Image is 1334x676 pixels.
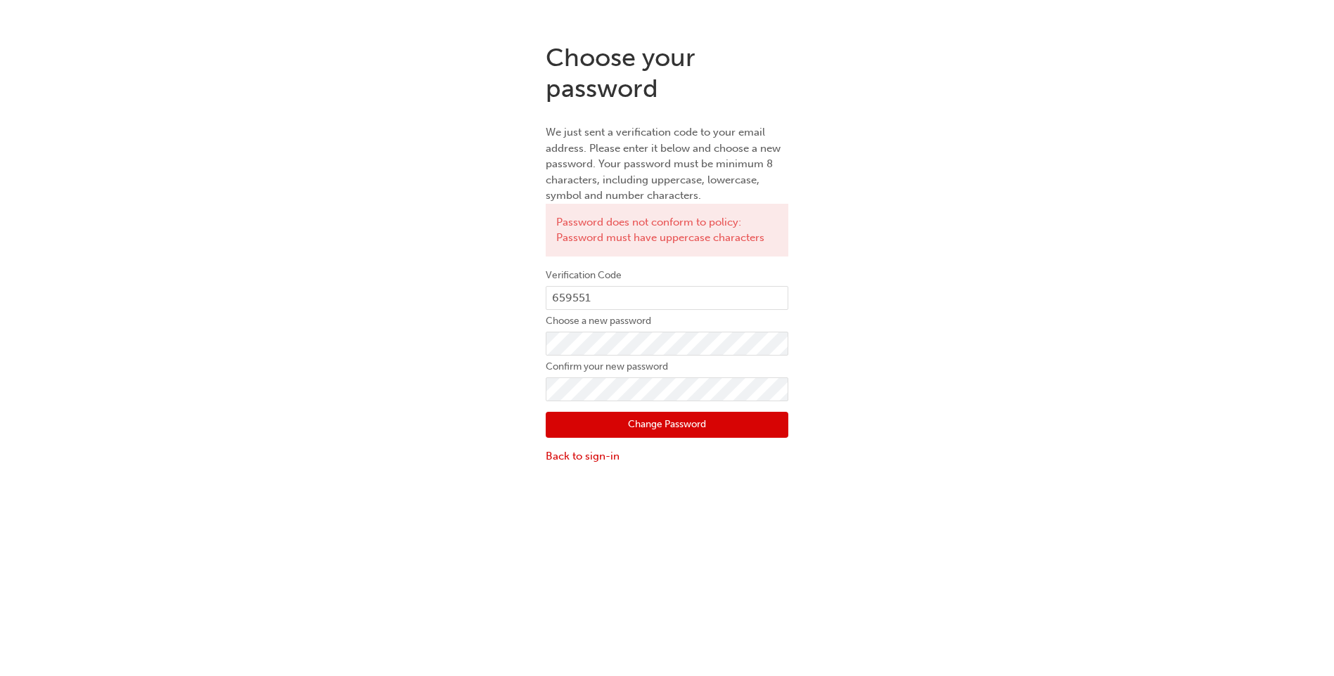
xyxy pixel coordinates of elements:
[546,267,788,284] label: Verification Code
[546,448,788,464] a: Back to sign-in
[546,313,788,330] label: Choose a new password
[546,124,788,204] p: We just sent a verification code to your email address. Please enter it below and choose a new pa...
[546,204,788,256] div: Password does not conform to policy: Password must have uppercase characters
[546,286,788,310] input: e.g. 123456
[546,42,788,103] h1: Choose your password
[546,412,788,438] button: Change Password
[546,358,788,375] label: Confirm your new password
